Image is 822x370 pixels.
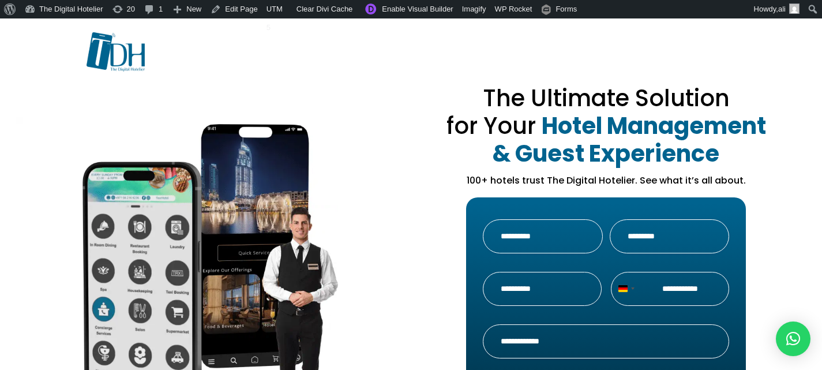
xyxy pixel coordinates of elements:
[611,272,638,305] button: Selected country
[493,110,766,170] strong: Hotel Management & Guest Experience
[778,5,786,13] span: ali
[87,32,145,72] img: TDH-logo
[446,82,730,142] span: The Ultimate Solution for Your
[431,174,781,188] p: 100+ hotels trust The Digital Hotelier. See what it’s all about.
[267,23,271,32] span: 5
